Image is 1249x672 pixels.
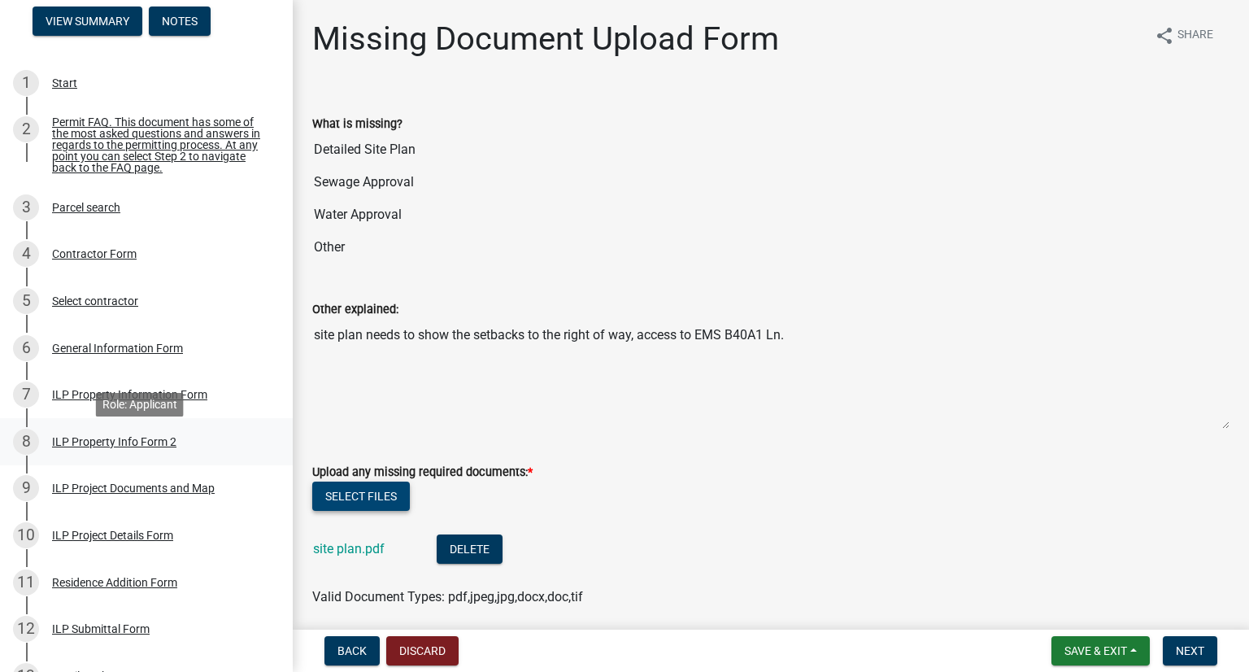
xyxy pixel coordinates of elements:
button: Select files [312,482,410,511]
label: Upload any missing required documents: [312,467,533,478]
div: 8 [13,429,39,455]
span: Back [337,644,367,657]
label: Other explained: [312,304,398,316]
h1: Missing Document Upload Form [312,20,779,59]
div: ILP Submittal Form [52,623,150,635]
button: Back [324,636,380,665]
div: Residence Addition Form [52,577,177,588]
div: 7 [13,382,39,408]
wm-modal-confirm: Notes [149,15,211,28]
div: 4 [13,241,39,267]
wm-modal-confirm: Summary [33,15,142,28]
button: Next [1163,636,1217,665]
div: Contractor Form [52,248,137,260]
div: Permit FAQ. This document has some of the most asked questions and answers in regards to the perm... [52,116,267,173]
span: Next [1176,644,1204,657]
span: Share [1177,26,1213,46]
div: Start [52,77,77,89]
button: shareShare [1142,20,1226,51]
button: Discard [386,636,459,665]
wm-modal-confirm: Delete Document [437,543,503,558]
i: share [1155,26,1174,46]
div: 12 [13,616,39,642]
button: View Summary [33,7,142,36]
textarea: site plan needs to show the setbacks to the right of way, access to EMS B40A1 Ln. [312,319,1229,430]
button: Save & Exit [1051,636,1150,665]
div: Role: Applicant [96,393,184,417]
div: Select contractor [52,295,138,307]
div: ILP Property Information Form [52,389,207,400]
button: Delete [437,535,503,564]
div: 1 [13,70,39,96]
label: What is missing? [312,119,403,130]
div: ILP Project Documents and Map [52,482,215,494]
div: 3 [13,194,39,220]
span: Valid Document Types: pdf,jpeg,jpg,docx,doc,tif [312,589,583,604]
div: 10 [13,522,39,548]
div: 9 [13,475,39,501]
div: ILP Project Details Form [52,530,173,541]
div: 6 [13,335,39,361]
div: ILP Property Info Form 2 [52,436,176,447]
div: 11 [13,569,39,596]
div: Parcel search [52,202,120,213]
a: site plan.pdf [313,541,385,556]
span: Save & Exit [1064,644,1127,657]
div: 5 [13,288,39,314]
div: General Information Form [52,343,183,354]
div: 2 [13,116,39,142]
button: Notes [149,7,211,36]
